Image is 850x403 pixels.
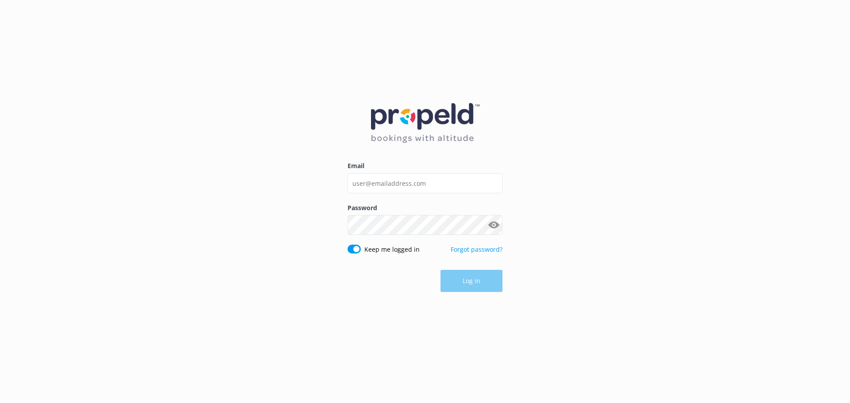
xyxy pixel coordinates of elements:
label: Password [348,203,502,213]
label: Email [348,161,502,171]
input: user@emailaddress.com [348,173,502,193]
label: Keep me logged in [364,245,420,254]
button: Show password [485,216,502,234]
img: 12-1677471078.png [371,103,479,143]
a: Forgot password? [451,245,502,253]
